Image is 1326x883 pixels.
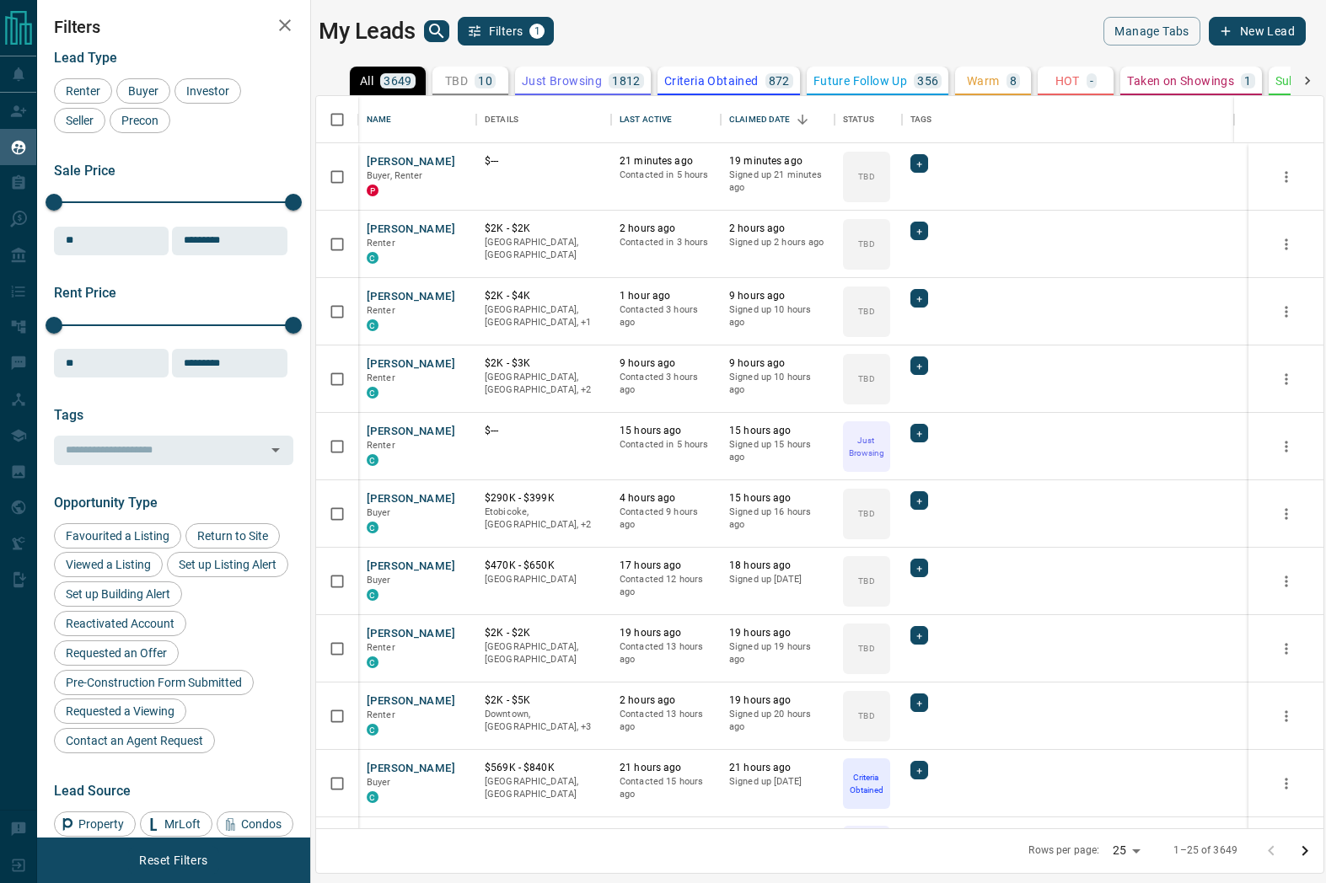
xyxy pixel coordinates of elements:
div: condos.ca [367,589,378,601]
p: 9 hours ago [729,289,826,303]
p: 15 hours ago [729,424,826,438]
div: Name [367,96,392,143]
div: Details [476,96,611,143]
div: condos.ca [367,656,378,668]
p: Toronto [485,303,603,329]
span: Rent Price [54,285,116,301]
span: 1 [531,25,543,37]
p: 356 [917,75,938,87]
p: 19 minutes ago [729,154,826,169]
p: $2K - $2K [485,222,603,236]
div: Status [843,96,874,143]
p: TBD [858,642,874,655]
button: Open [264,438,287,462]
span: + [916,425,922,441]
p: Contacted in 5 hours [620,438,712,452]
p: TBD [858,575,874,587]
p: 2 hours ago [620,222,712,236]
p: $--- [485,154,603,169]
div: Precon [110,108,170,133]
button: more [1274,501,1299,527]
span: Renter [367,372,395,383]
span: Lead Source [54,783,131,799]
p: 4 hours ago [620,491,712,506]
button: more [1274,299,1299,324]
span: Property [72,817,130,831]
button: more [1274,636,1299,661]
button: [PERSON_NAME] [367,828,455,844]
div: condos.ca [367,252,378,264]
button: [PERSON_NAME] [367,222,455,238]
p: TBD [858,372,874,385]
p: $--- [485,424,603,438]
span: Renter [60,84,106,98]
span: + [916,357,922,374]
p: Signed up 16 hours ago [729,506,826,532]
h2: Filters [54,17,293,37]
p: West End, Toronto [485,506,603,532]
button: more [1274,232,1299,257]
button: more [1274,569,1299,594]
p: Criteria Obtained [664,75,759,87]
span: Viewed a Listing [60,558,157,571]
p: $470K - $650K [485,559,603,573]
p: TBD [858,170,874,183]
p: Signed up 20 hours ago [729,708,826,734]
p: 9 hours ago [620,356,712,371]
p: TBD [858,305,874,318]
p: 19 hours ago [729,626,826,640]
p: Contacted 3 hours ago [620,303,712,329]
div: Requested a Viewing [54,698,186,724]
p: 3649 [384,75,412,87]
div: Name [358,96,476,143]
h1: My Leads [319,18,416,45]
button: [PERSON_NAME] [367,154,455,170]
div: condos.ca [367,791,378,803]
button: more [1274,771,1299,796]
div: + [910,761,928,779]
p: Signed up 19 hours ago [729,640,826,666]
div: Viewed a Listing [54,552,163,577]
span: Contact an Agent Request [60,734,209,747]
p: Signed up 21 minutes ago [729,169,826,195]
p: All [360,75,373,87]
span: + [916,559,922,576]
p: 872 [769,75,790,87]
span: Renter [367,440,395,451]
div: condos.ca [367,387,378,399]
div: Tags [910,96,932,143]
p: Signed up 10 hours ago [729,303,826,329]
div: property.ca [367,185,378,196]
span: + [916,694,922,711]
div: Renter [54,78,112,104]
div: Property [54,811,136,837]
p: TBD [858,507,874,520]
button: [PERSON_NAME] [367,491,455,507]
div: + [910,154,928,173]
span: + [916,627,922,644]
span: Renter [367,238,395,249]
p: Signed up [DATE] [729,573,826,586]
div: + [910,289,928,308]
div: Pre-Construction Form Submitted [54,670,254,695]
p: $2K - $4K [485,289,603,303]
button: Sort [791,108,814,131]
span: Favourited a Listing [60,529,175,543]
span: Set up Building Alert [60,587,176,601]
div: + [910,626,928,645]
button: Go to next page [1288,834,1322,868]
p: Signed up 2 hours ago [729,236,826,249]
p: 2 hours ago [729,222,826,236]
span: + [916,492,922,509]
p: 18 hours ago [729,559,826,573]
p: East End, Midtown | Central, Toronto [485,708,603,734]
span: Renter [367,642,395,653]
button: more [1274,704,1299,729]
span: Tags [54,407,83,423]
div: Favourited a Listing [54,523,181,549]
p: $569K - $840K [485,761,603,775]
button: more [1274,434,1299,459]
p: 9 hours ago [729,356,826,371]
div: Set up Building Alert [54,581,182,607]
p: 21 hours ago [729,761,826,775]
